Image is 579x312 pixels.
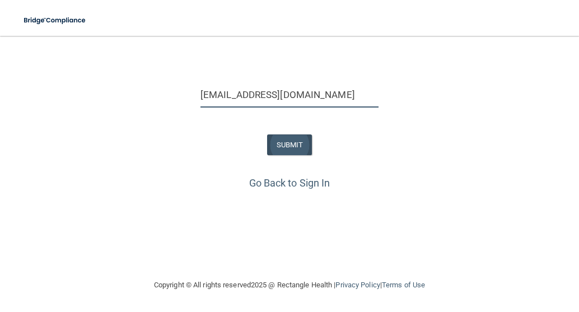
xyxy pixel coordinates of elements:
[335,281,380,289] a: Privacy Policy
[200,82,379,108] input: Email
[17,9,94,32] img: bridge_compliance_login_screen.278c3ca4.svg
[85,267,494,303] div: Copyright © All rights reserved 2025 @ Rectangle Health | |
[267,134,312,155] button: SUBMIT
[382,281,425,289] a: Terms of Use
[249,177,330,189] a: Go Back to Sign In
